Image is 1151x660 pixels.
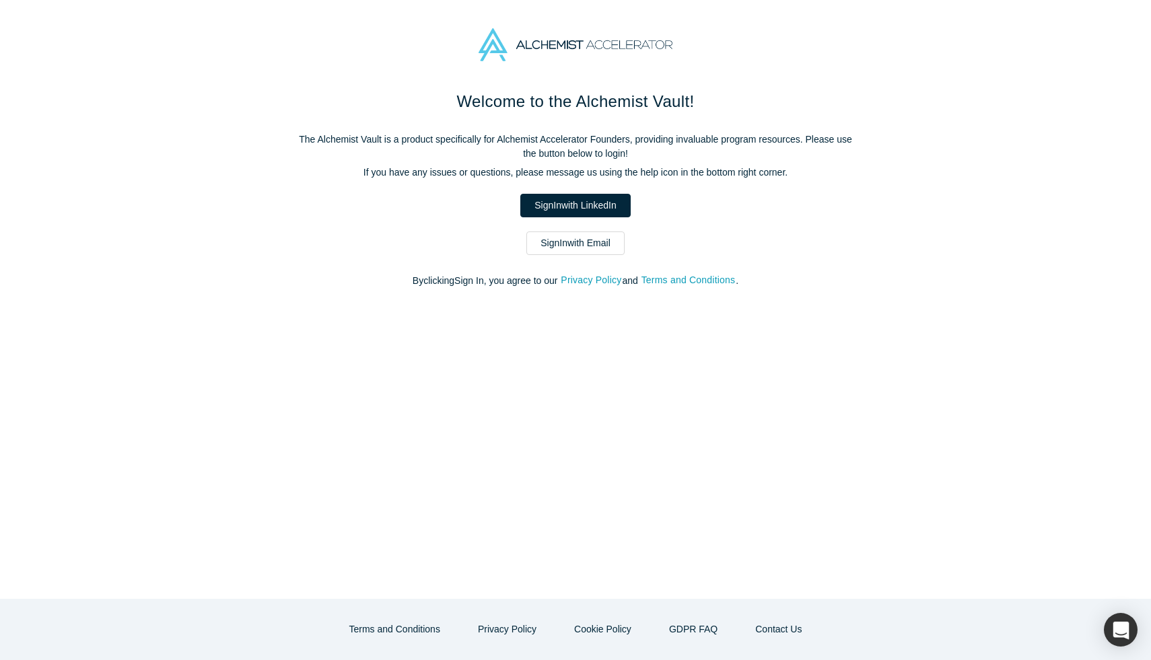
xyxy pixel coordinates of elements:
a: SignInwith Email [526,231,625,255]
button: Cookie Policy [560,618,646,641]
button: Privacy Policy [464,618,551,641]
button: Terms and Conditions [335,618,454,641]
button: Contact Us [741,618,816,641]
button: Privacy Policy [560,272,622,288]
a: GDPR FAQ [655,618,732,641]
button: Terms and Conditions [641,272,736,288]
p: By clicking Sign In , you agree to our and . [293,274,858,288]
p: If you have any issues or questions, please message us using the help icon in the bottom right co... [293,166,858,180]
img: Alchemist Accelerator Logo [479,28,672,61]
a: SignInwith LinkedIn [520,194,630,217]
h1: Welcome to the Alchemist Vault! [293,89,858,114]
p: The Alchemist Vault is a product specifically for Alchemist Accelerator Founders, providing inval... [293,133,858,161]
